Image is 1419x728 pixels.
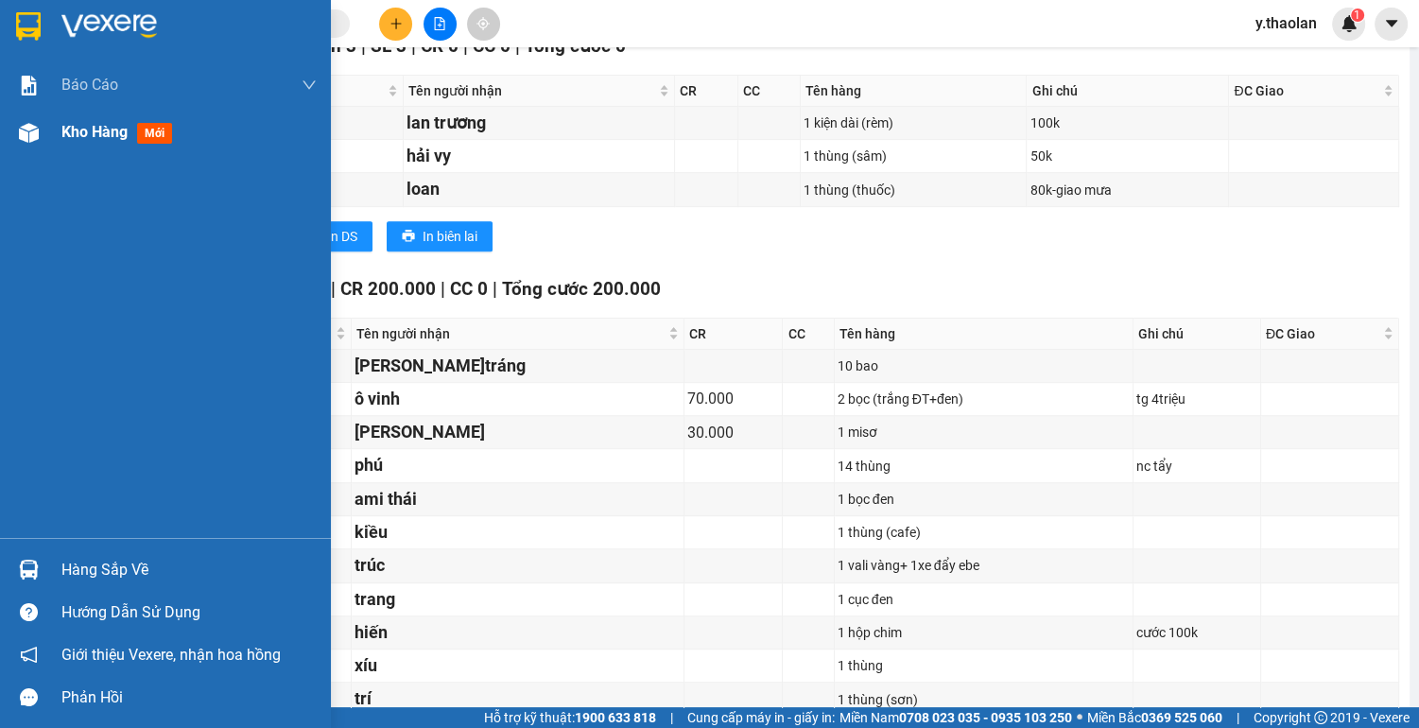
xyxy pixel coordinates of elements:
[1030,146,1225,166] div: 50k
[1237,707,1239,728] span: |
[402,229,415,244] span: printer
[407,110,671,136] div: lan trương
[1136,622,1257,643] div: cước 100k
[408,80,655,101] span: Tên người nhận
[804,113,1023,133] div: 1 kiện dài (rèm)
[1133,319,1261,350] th: Ghi chú
[340,278,436,300] span: CR 200.000
[838,422,1130,442] div: 1 misơ
[302,78,317,93] span: down
[355,452,681,478] div: phú
[352,383,684,416] td: ô vinh
[670,707,673,728] span: |
[352,650,684,683] td: xíu
[441,278,445,300] span: |
[61,684,317,712] div: Phản hồi
[1077,714,1082,721] span: ⚪️
[1351,9,1364,22] sup: 1
[20,603,38,621] span: question-circle
[352,583,684,616] td: trang
[291,221,372,251] button: printerIn DS
[389,17,403,30] span: plus
[423,226,477,247] span: In biên lai
[783,319,834,350] th: CC
[1030,113,1225,133] div: 100k
[19,123,39,143] img: warehouse-icon
[137,123,172,144] span: mới
[404,107,675,140] td: lan trương
[19,560,39,580] img: warehouse-icon
[20,646,38,664] span: notification
[476,17,490,30] span: aim
[1375,8,1408,41] button: caret-down
[20,688,38,706] span: message
[433,17,446,30] span: file-add
[19,76,39,95] img: solution-icon
[1240,11,1332,35] span: y.thaolan
[407,176,671,202] div: loan
[352,449,684,482] td: phú
[61,73,118,96] span: Báo cáo
[355,486,681,512] div: ami thái
[1383,15,1400,32] span: caret-down
[502,278,661,300] span: Tổng cước 200.000
[839,707,1072,728] span: Miền Nam
[684,319,784,350] th: CR
[838,456,1130,477] div: 14 thùng
[356,323,665,344] span: Tên người nhận
[738,76,802,107] th: CC
[675,76,738,107] th: CR
[838,555,1130,576] div: 1 vali vàng+ 1xe đẩy ebe
[355,586,681,613] div: trang
[1234,80,1379,101] span: ĐC Giao
[387,221,493,251] button: printerIn biên lai
[450,278,488,300] span: CC 0
[1266,323,1379,344] span: ĐC Giao
[801,76,1027,107] th: Tên hàng
[804,146,1023,166] div: 1 thùng (sâm)
[1136,456,1257,477] div: nc tẩy
[484,707,656,728] span: Hỗ trợ kỹ thuật:
[1030,180,1225,200] div: 80k-giao mưa
[355,685,681,712] div: trí
[355,353,681,379] div: [PERSON_NAME]tráng
[16,12,41,41] img: logo-vxr
[352,416,684,449] td: đan mai
[1136,389,1257,409] div: tg 4triệu
[61,643,281,667] span: Giới thiệu Vexere, nhận hoa hồng
[687,421,780,444] div: 30.000
[352,516,684,549] td: kiều
[1027,76,1229,107] th: Ghi chú
[352,616,684,650] td: hiến
[61,598,317,627] div: Hướng dẫn sử dụng
[1354,9,1360,22] span: 1
[493,278,497,300] span: |
[327,226,357,247] span: In DS
[352,483,684,516] td: ami thái
[379,8,412,41] button: plus
[355,619,681,646] div: hiến
[467,8,500,41] button: aim
[331,278,336,300] span: |
[575,710,656,725] strong: 1900 633 818
[838,355,1130,376] div: 10 bao
[355,419,681,445] div: [PERSON_NAME]
[899,710,1072,725] strong: 0708 023 035 - 0935 103 250
[424,8,457,41] button: file-add
[838,522,1130,543] div: 1 thùng (cafe)
[61,123,128,141] span: Kho hàng
[61,556,317,584] div: Hàng sắp về
[355,386,681,412] div: ô vinh
[355,519,681,546] div: kiều
[404,173,675,206] td: loan
[1341,15,1358,32] img: icon-new-feature
[407,143,671,169] div: hải vy
[838,655,1130,676] div: 1 thùng
[355,552,681,579] div: trúc
[1314,711,1327,724] span: copyright
[355,652,681,679] div: xíu
[804,180,1023,200] div: 1 thùng (thuốc)
[352,549,684,582] td: trúc
[1141,710,1222,725] strong: 0369 525 060
[838,622,1130,643] div: 1 hộp chim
